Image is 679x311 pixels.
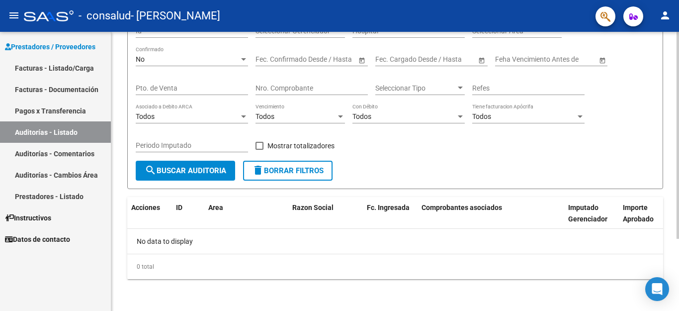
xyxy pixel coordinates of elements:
[8,9,20,21] mat-icon: menu
[79,5,131,27] span: - consalud
[422,204,502,211] span: Comprobantes asociados
[136,112,155,120] span: Todos
[131,204,160,211] span: Acciones
[252,164,264,176] mat-icon: delete
[208,204,223,211] span: Area
[363,197,418,241] datatable-header-cell: Fc. Ingresada
[568,204,607,223] span: Imputado Gerenciador
[352,112,371,120] span: Todos
[472,112,491,120] span: Todos
[136,55,145,63] span: No
[415,55,463,64] input: End date
[597,55,607,65] button: Open calendar
[5,41,95,52] span: Prestadores / Proveedores
[375,84,456,93] span: Seleccionar Tipo
[476,55,487,65] button: Open calendar
[136,161,235,181] button: Buscar Auditoria
[176,204,182,211] span: ID
[619,197,674,241] datatable-header-cell: Importe Aprobado
[267,140,335,152] span: Mostrar totalizadores
[5,212,51,223] span: Instructivos
[145,164,157,176] mat-icon: search
[295,55,343,64] input: End date
[255,112,274,120] span: Todos
[367,204,410,211] span: Fc. Ingresada
[356,55,367,65] button: Open calendar
[243,161,333,181] button: Borrar Filtros
[645,277,669,301] div: Open Intercom Messenger
[288,197,363,241] datatable-header-cell: Razon Social
[204,197,274,241] datatable-header-cell: Area
[255,55,286,64] input: Start date
[172,197,204,241] datatable-header-cell: ID
[659,9,671,21] mat-icon: person
[623,204,654,223] span: Importe Aprobado
[127,229,663,254] div: No data to display
[292,204,334,211] span: Razon Social
[5,234,70,245] span: Datos de contacto
[127,197,172,241] datatable-header-cell: Acciones
[145,166,226,175] span: Buscar Auditoria
[375,55,406,64] input: Start date
[127,254,663,279] div: 0 total
[252,166,324,175] span: Borrar Filtros
[131,5,220,27] span: - [PERSON_NAME]
[418,197,564,241] datatable-header-cell: Comprobantes asociados
[564,197,619,241] datatable-header-cell: Imputado Gerenciador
